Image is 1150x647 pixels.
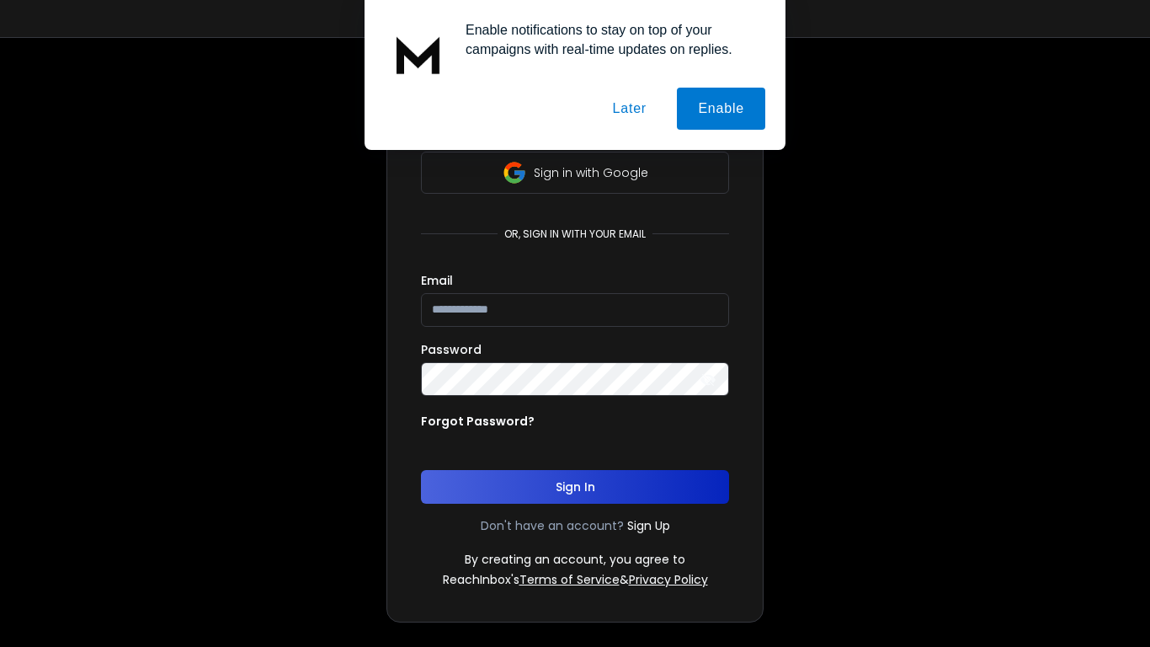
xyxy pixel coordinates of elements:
p: Sign in with Google [534,164,648,181]
label: Password [421,344,482,356]
div: Enable notifications to stay on top of your campaigns with real-time updates on replies. [452,20,765,59]
label: Email [421,275,453,286]
a: Sign Up [627,517,670,534]
p: Forgot Password? [421,413,535,430]
a: Terms of Service [519,571,620,588]
button: Sign in with Google [421,152,729,194]
button: Sign In [421,470,729,504]
button: Enable [677,88,765,130]
button: Later [591,88,667,130]
p: ReachInbox's & [443,571,708,588]
a: Privacy Policy [629,571,708,588]
img: notification icon [385,20,452,88]
p: By creating an account, you agree to [465,551,685,568]
p: or, sign in with your email [498,227,652,241]
p: Don't have an account? [481,517,624,534]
